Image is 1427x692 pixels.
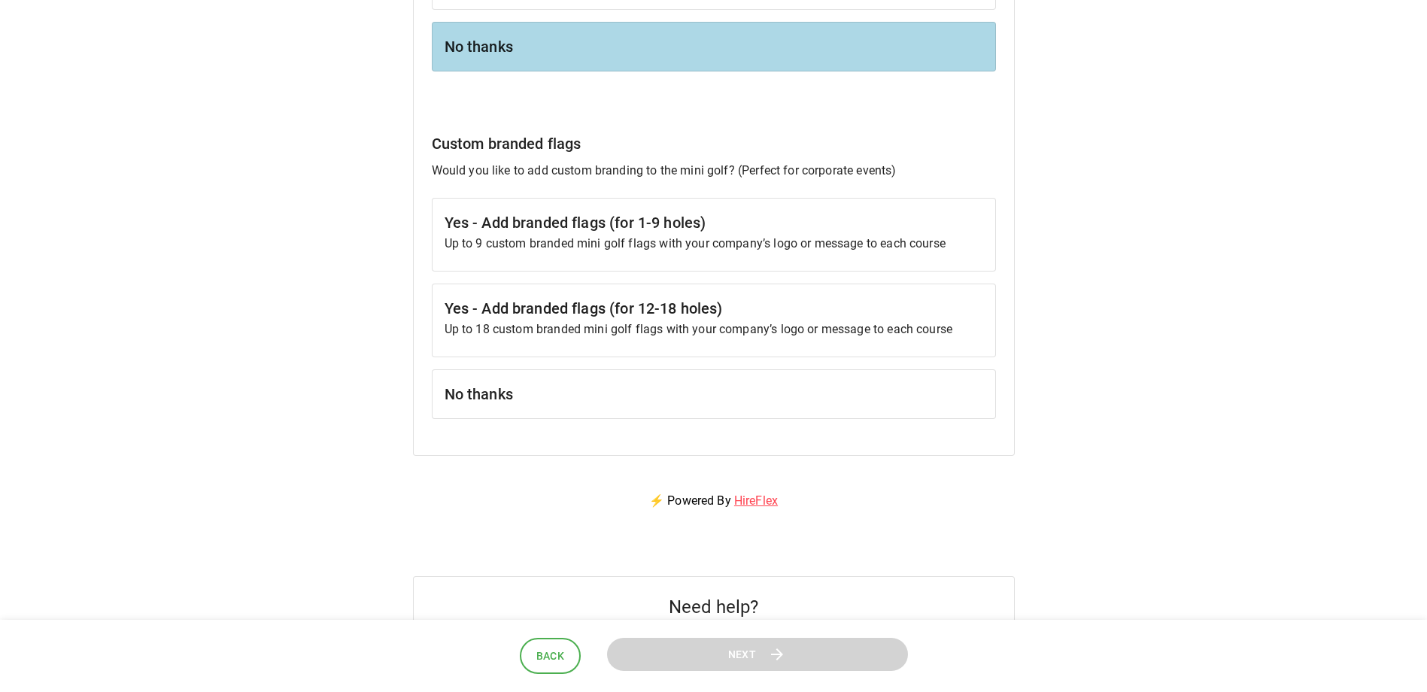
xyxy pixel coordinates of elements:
[445,235,983,253] p: Up to 9 custom branded mini golf flags with your company’s logo or message to each course
[445,296,983,320] h6: Yes - Add branded flags (for 12-18 holes)
[607,638,908,672] button: Next
[445,382,983,406] h6: No thanks
[536,647,565,666] span: Back
[432,132,996,156] h6: Custom branded flags
[445,211,983,235] h6: Yes - Add branded flags (for 1-9 holes)
[631,474,796,528] p: ⚡ Powered By
[445,35,983,59] h6: No thanks
[432,162,996,180] p: Would you like to add custom branding to the mini golf? (Perfect for corporate events)
[728,645,757,664] span: Next
[445,320,983,338] p: Up to 18 custom branded mini golf flags with your company’s logo or message to each course
[520,638,581,675] button: Back
[734,493,778,508] a: HireFlex
[669,595,758,619] h5: Need help?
